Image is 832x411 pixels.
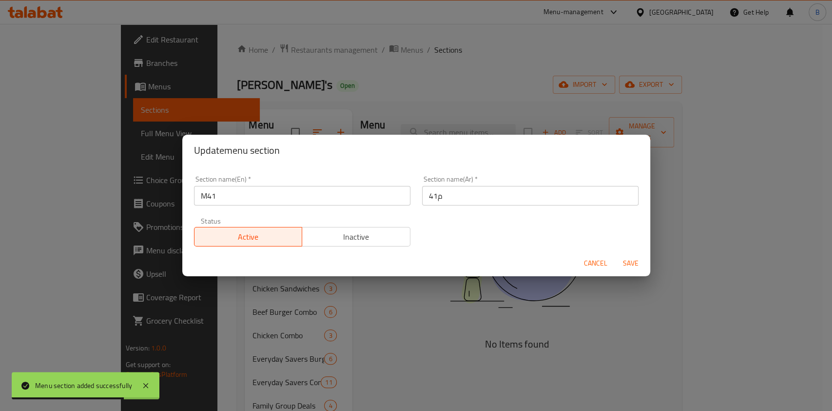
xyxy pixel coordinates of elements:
button: Active [194,227,303,247]
button: Save [615,254,646,272]
span: Active [198,230,299,244]
h2: Update menu section [194,143,639,158]
span: Save [619,257,642,269]
input: Please enter section name(en) [194,186,410,205]
span: Cancel [584,257,607,269]
button: Cancel [580,254,611,272]
span: Inactive [306,230,406,244]
button: Inactive [302,227,410,247]
input: Please enter section name(ar) [422,186,639,205]
div: Menu section added successfully [35,380,132,391]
